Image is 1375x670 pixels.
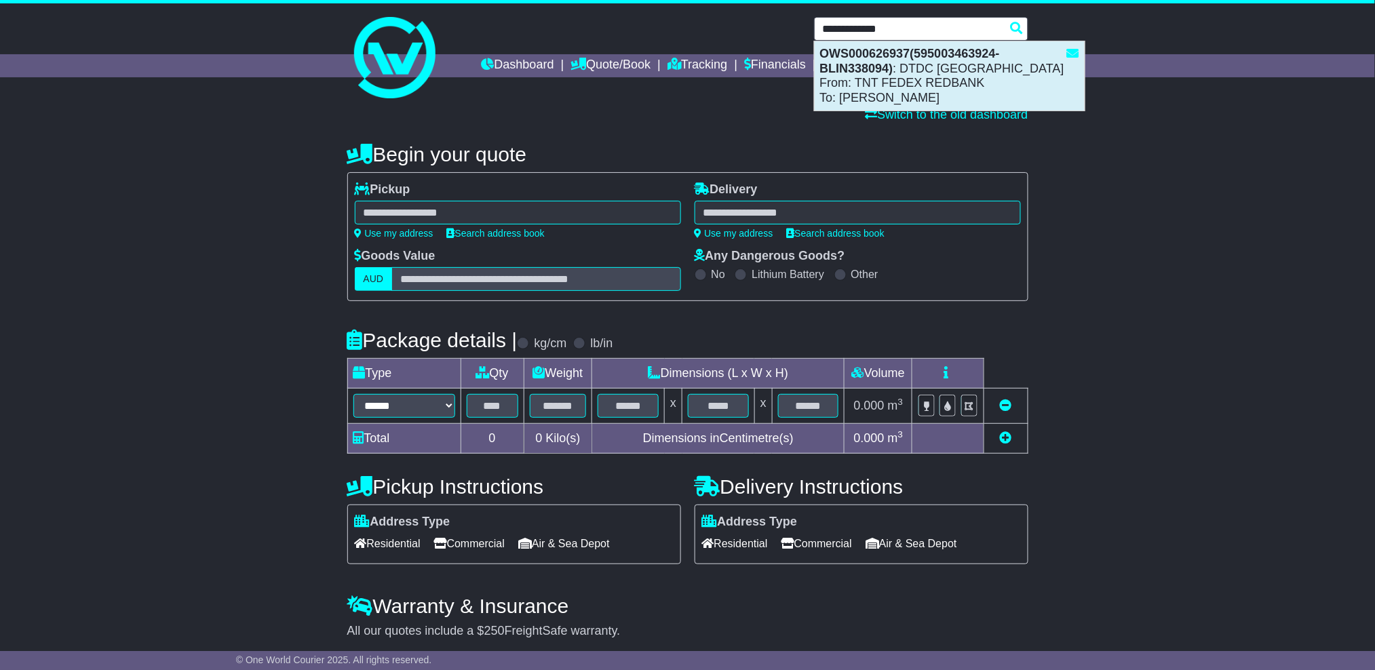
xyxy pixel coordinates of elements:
span: © One World Courier 2025. All rights reserved. [236,654,432,665]
h4: Warranty & Insurance [347,595,1028,617]
span: 250 [484,624,505,637]
span: Residential [355,533,421,554]
h4: Begin your quote [347,143,1028,165]
sup: 3 [898,429,904,439]
td: Dimensions in Centimetre(s) [592,424,845,454]
label: Other [851,268,878,281]
sup: 3 [898,397,904,407]
a: Use my address [695,228,773,239]
label: Any Dangerous Goods? [695,249,845,264]
a: Dashboard [482,54,554,77]
a: Financials [744,54,806,77]
h4: Delivery Instructions [695,475,1028,498]
h4: Package details | [347,329,518,351]
strong: OWS000626937(595003463924-BLIN338094) [820,47,1000,75]
label: Delivery [695,182,758,197]
label: Goods Value [355,249,435,264]
span: m [888,431,904,445]
a: Use my address [355,228,433,239]
label: No [712,268,725,281]
label: AUD [355,267,393,291]
span: Air & Sea Depot [518,533,610,554]
span: 0.000 [854,399,885,412]
td: Type [347,359,461,389]
td: x [665,389,682,424]
span: Air & Sea Depot [866,533,957,554]
a: Search address book [447,228,545,239]
td: Total [347,424,461,454]
span: Commercial [434,533,505,554]
h4: Pickup Instructions [347,475,681,498]
span: 0.000 [854,431,885,445]
a: Search address book [787,228,885,239]
label: kg/cm [534,336,566,351]
label: Pickup [355,182,410,197]
a: Quote/Book [570,54,651,77]
td: Qty [461,359,524,389]
label: Lithium Battery [752,268,824,281]
a: Tracking [667,54,727,77]
span: m [888,399,904,412]
div: All our quotes include a $ FreightSafe warranty. [347,624,1028,639]
td: Dimensions (L x W x H) [592,359,845,389]
div: : DTDC [GEOGRAPHIC_DATA] From: TNT FEDEX REDBANK To: [PERSON_NAME] [815,41,1085,111]
td: x [754,389,772,424]
span: Residential [702,533,768,554]
label: lb/in [590,336,613,351]
a: Switch to the old dashboard [865,108,1028,121]
span: Commercial [781,533,852,554]
label: Address Type [355,515,450,530]
span: 0 [535,431,542,445]
label: Address Type [702,515,798,530]
td: Kilo(s) [524,424,592,454]
td: Volume [845,359,912,389]
a: Remove this item [1000,399,1012,412]
td: 0 [461,424,524,454]
td: Weight [524,359,592,389]
a: Add new item [1000,431,1012,445]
